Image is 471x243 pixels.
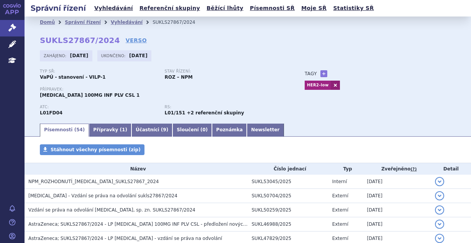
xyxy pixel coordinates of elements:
[40,124,89,137] a: Písemnosti (54)
[187,110,244,116] strong: +2 referenční skupiny
[70,53,89,58] strong: [DATE]
[248,3,297,13] a: Písemnosti SŘ
[204,3,246,13] a: Běžící lhůty
[305,81,331,90] a: HER2-low
[28,179,159,184] span: NPM_ROZHODNUTÍ_ENHERTU_SUKLS27867_2024
[28,207,195,213] span: Vzdání se práva na odvolání ENHERTU, sp. zn. SUKLS27867/2024
[40,105,157,109] p: ATC:
[248,217,328,231] td: SUKL46988/2025
[328,163,363,175] th: Typ
[435,234,444,243] button: detail
[435,191,444,200] button: detail
[247,124,284,137] a: Newsletter
[40,110,62,116] strong: TRASTUZUMAB DERUXTEKAN
[92,3,135,13] a: Vyhledávání
[332,236,348,241] span: Externí
[363,175,431,189] td: [DATE]
[40,144,144,155] a: Stáhnout všechny písemnosti (zip)
[126,36,147,44] a: VERSO
[137,3,202,13] a: Referenční skupiny
[332,193,348,198] span: Externí
[332,222,348,227] span: Externí
[248,163,328,175] th: Číslo jednací
[212,124,247,137] a: Poznámka
[332,179,347,184] span: Interní
[65,20,101,25] a: Správní řízení
[89,124,131,137] a: Přípravky (1)
[363,189,431,203] td: [DATE]
[40,93,139,98] span: [MEDICAL_DATA] 100MG INF PLV CSL 1
[435,220,444,229] button: detail
[165,74,193,80] strong: ROZ – NPM
[28,193,177,198] span: ENHERTU - Vzdání se práva na odvolání sukls27867/2024
[44,53,68,59] span: Zahájeno:
[320,70,327,77] a: +
[248,203,328,217] td: SUKL50259/2025
[28,222,338,227] span: AstraZeneca; SUKLS27867/2024 - LP ENHERTU 100MG INF PLV CSL - předložení nových podkladů a žádost...
[40,69,157,74] p: Typ SŘ:
[51,147,141,152] span: Stáhnout všechny písemnosti (zip)
[40,74,106,80] strong: VaPÚ - stanovení - VILP-1
[332,207,348,213] span: Externí
[111,20,143,25] a: Vyhledávání
[165,110,185,116] strong: trastuzumab deruxtekan
[76,127,83,132] span: 54
[299,3,329,13] a: Moje SŘ
[129,53,148,58] strong: [DATE]
[122,127,125,132] span: 1
[131,124,172,137] a: Účastníci (9)
[40,87,289,92] p: Přípravek:
[40,36,120,45] strong: SUKLS27867/2024
[363,163,431,175] th: Zveřejněno
[248,189,328,203] td: SUKL50704/2025
[165,69,282,74] p: Stav řízení:
[163,127,166,132] span: 9
[153,17,205,28] li: SUKLS27867/2024
[435,205,444,215] button: detail
[363,217,431,231] td: [DATE]
[410,167,417,172] abbr: (?)
[248,175,328,189] td: SUKL53045/2025
[25,163,248,175] th: Název
[101,53,127,59] span: Ukončeno:
[28,236,222,241] span: AstraZeneca; SUKLS27867/2024 - LP ENHERTU - vzdání se práva na odvolání
[331,3,376,13] a: Statistiky SŘ
[363,203,431,217] td: [DATE]
[40,20,55,25] a: Domů
[431,163,471,175] th: Detail
[165,105,282,109] p: RS:
[25,3,92,13] h2: Správní řízení
[435,177,444,186] button: detail
[202,127,205,132] span: 0
[172,124,212,137] a: Sloučení (0)
[305,69,317,78] h3: Tagy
